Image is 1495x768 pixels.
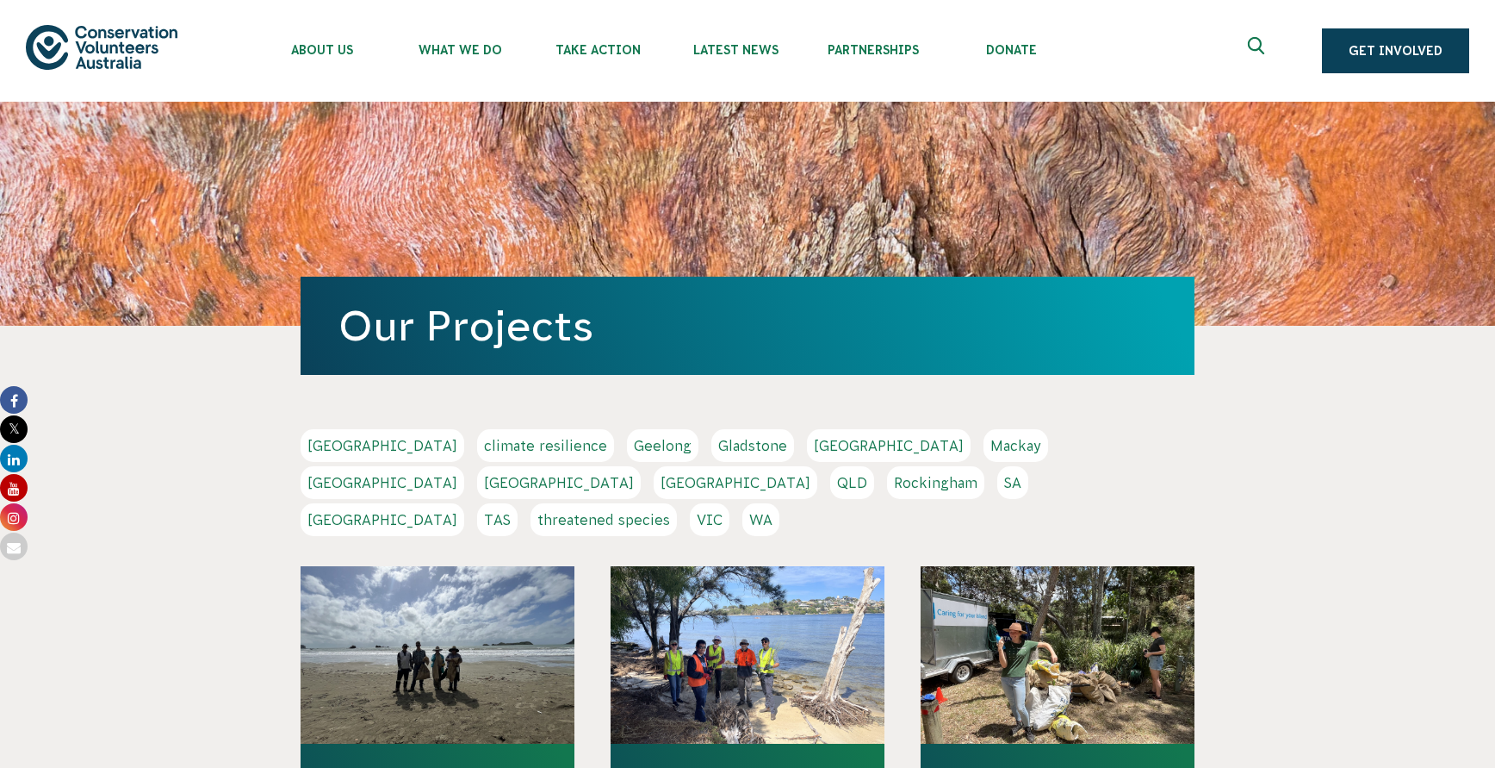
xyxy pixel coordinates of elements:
a: Geelong [627,429,698,462]
img: logo.svg [26,25,177,69]
span: About Us [253,43,391,57]
a: threatened species [530,503,677,536]
span: Partnerships [804,43,942,57]
a: VIC [690,503,729,536]
span: Expand search box [1248,37,1269,65]
span: Latest News [667,43,804,57]
a: WA [742,503,779,536]
a: Our Projects [338,303,593,349]
a: Gladstone [711,429,794,462]
a: [GEOGRAPHIC_DATA] [301,429,464,462]
a: [GEOGRAPHIC_DATA] [654,466,817,499]
a: climate resilience [477,429,614,462]
a: [GEOGRAPHIC_DATA] [301,466,464,499]
span: What We Do [391,43,529,57]
a: [GEOGRAPHIC_DATA] [807,429,971,462]
span: Take Action [529,43,667,57]
a: TAS [477,503,518,536]
a: QLD [830,466,874,499]
a: [GEOGRAPHIC_DATA] [301,503,464,536]
a: Rockingham [887,466,984,499]
button: Expand search box Close search box [1238,30,1279,72]
a: SA [997,466,1028,499]
span: Donate [942,43,1080,57]
a: Mackay [983,429,1048,462]
a: [GEOGRAPHIC_DATA] [477,466,641,499]
a: Get Involved [1322,28,1469,73]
